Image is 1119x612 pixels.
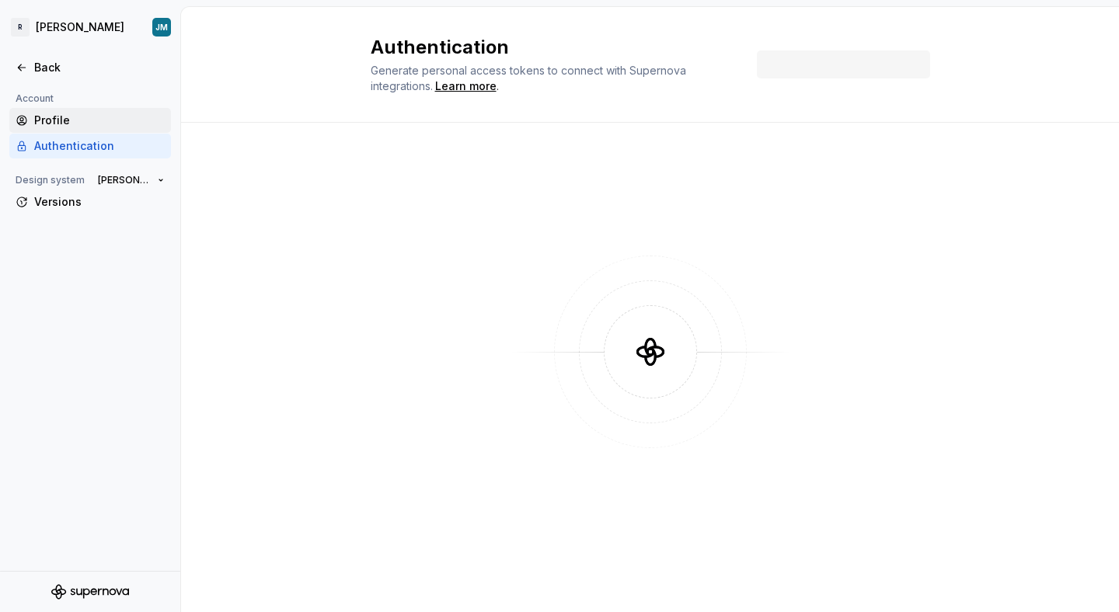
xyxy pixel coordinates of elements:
[9,55,171,80] a: Back
[433,81,499,92] span: .
[34,138,165,154] div: Authentication
[9,89,60,108] div: Account
[36,19,124,35] div: [PERSON_NAME]
[9,134,171,158] a: Authentication
[98,174,152,186] span: [PERSON_NAME]
[9,190,171,214] a: Versions
[371,64,689,92] span: Generate personal access tokens to connect with Supernova integrations.
[34,60,165,75] div: Back
[34,194,165,210] div: Versions
[9,108,171,133] a: Profile
[9,171,91,190] div: Design system
[3,10,177,44] button: R[PERSON_NAME]JM
[435,78,497,94] a: Learn more
[34,113,165,128] div: Profile
[155,21,168,33] div: JM
[371,35,738,60] h2: Authentication
[11,18,30,37] div: R
[51,584,129,600] svg: Supernova Logo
